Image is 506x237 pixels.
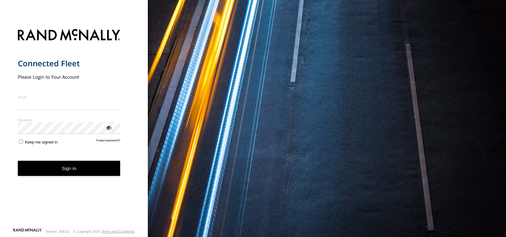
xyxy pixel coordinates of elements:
[18,74,120,80] h2: Please Login to Your Account
[18,58,120,69] h1: Connected Fleet
[102,230,135,233] a: Terms and Conditions
[18,161,120,176] button: Sign in
[18,118,120,122] label: Password
[13,228,42,235] a: Visit our Website
[18,95,120,99] label: Email
[96,139,120,144] a: Forgot password?
[18,25,130,228] form: main
[46,230,69,233] div: Version: 308.01
[105,124,111,131] div: ViewPassword
[19,139,23,143] input: Keep me signed in
[25,140,58,144] span: Keep me signed in
[18,28,120,44] img: Rand McNally
[73,230,135,233] div: © Copyright 2025 -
